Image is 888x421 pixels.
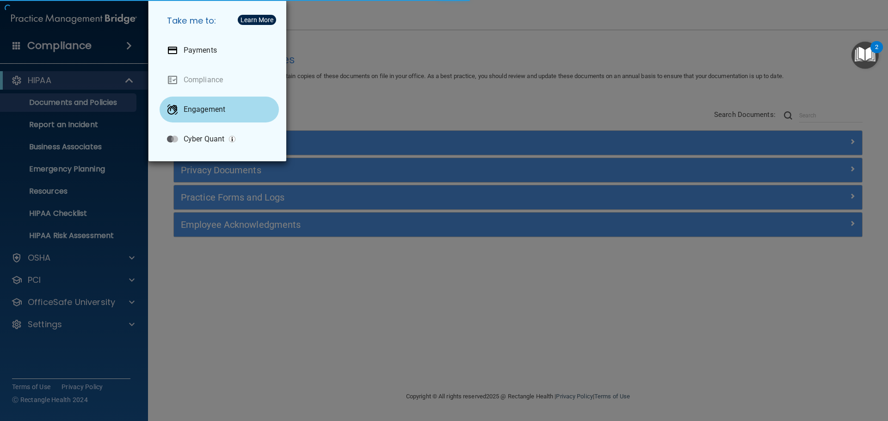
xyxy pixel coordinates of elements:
p: Payments [184,46,217,55]
p: Cyber Quant [184,134,224,144]
a: Compliance [160,67,279,93]
button: Learn More [238,15,276,25]
a: Cyber Quant [160,126,279,152]
p: Engagement [184,105,225,114]
button: Open Resource Center, 2 new notifications [851,42,879,69]
a: Payments [160,37,279,63]
a: Engagement [160,97,279,122]
div: Learn More [240,17,273,23]
h5: Take me to: [160,8,279,34]
div: 2 [875,47,878,59]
